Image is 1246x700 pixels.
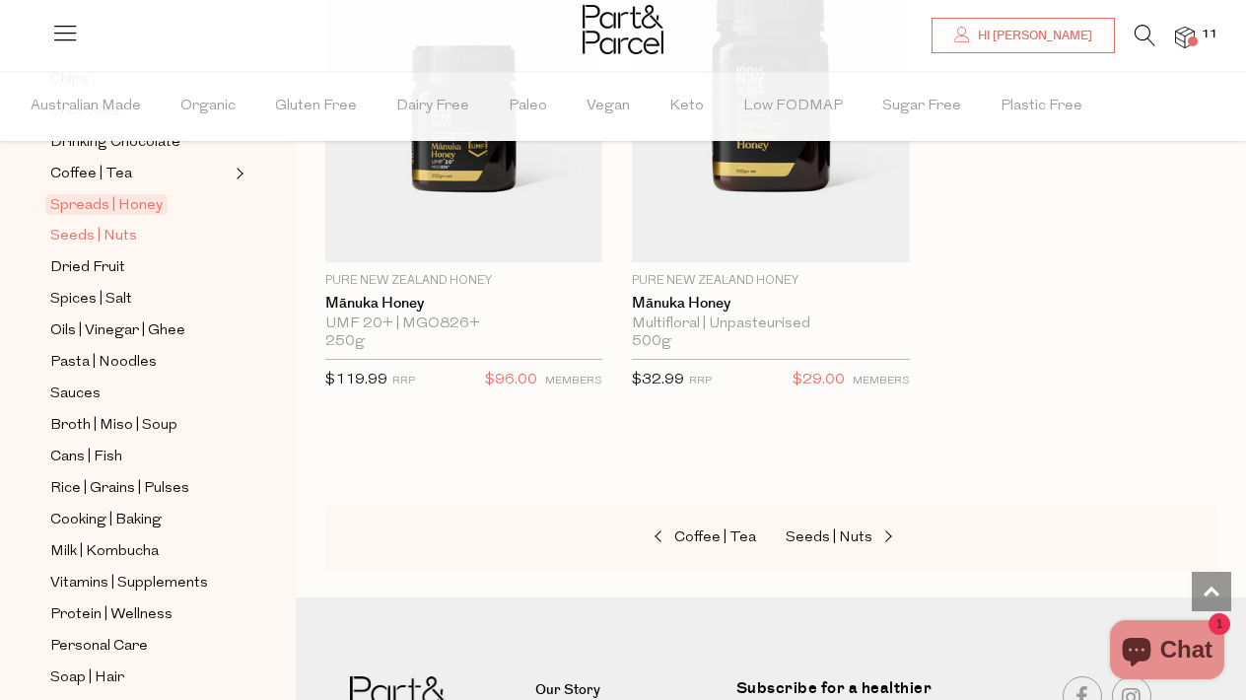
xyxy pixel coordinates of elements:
[50,382,230,406] a: Sauces
[392,376,415,386] small: RRP
[50,635,148,659] span: Personal Care
[396,72,469,141] span: Dairy Free
[743,72,843,141] span: Low FODMAP
[50,131,180,155] span: Drinking Chocolate
[325,272,602,290] p: Pure New Zealand Honey
[932,18,1115,53] a: Hi [PERSON_NAME]
[632,295,909,313] a: Mānuka Honey
[50,477,189,501] span: Rice | Grains | Pulses
[50,255,230,280] a: Dried Fruit
[50,665,230,690] a: Soap | Hair
[50,571,230,595] a: Vitamins | Supplements
[1104,620,1230,684] inbox-online-store-chat: Shopify online store chat
[50,163,132,186] span: Coffee | Tea
[50,602,230,627] a: Protein | Wellness
[50,540,159,564] span: Milk | Kombucha
[669,72,704,141] span: Keto
[50,224,230,248] a: Seeds | Nuts
[275,72,357,141] span: Gluten Free
[325,373,387,387] span: $119.99
[50,445,230,469] a: Cans | Fish
[786,530,872,545] span: Seeds | Nuts
[973,28,1092,44] span: Hi [PERSON_NAME]
[50,383,101,406] span: Sauces
[882,72,961,141] span: Sugar Free
[50,414,177,438] span: Broth | Miso | Soup
[632,333,671,351] span: 500g
[50,225,137,248] span: Seeds | Nuts
[325,295,602,313] a: Mānuka Honey
[509,72,547,141] span: Paleo
[50,351,157,375] span: Pasta | Noodles
[50,508,230,532] a: Cooking | Baking
[231,162,244,185] button: Expand/Collapse Coffee | Tea
[50,287,230,312] a: Spices | Salt
[50,319,185,343] span: Oils | Vinegar | Ghee
[1001,72,1082,141] span: Plastic Free
[689,376,712,386] small: RRP
[50,288,132,312] span: Spices | Salt
[786,525,983,551] a: Seeds | Nuts
[325,333,365,351] span: 250g
[325,315,602,333] div: UMF 20+ | MGO826+
[50,509,162,532] span: Cooking | Baking
[50,476,230,501] a: Rice | Grains | Pulses
[632,272,909,290] p: Pure New Zealand Honey
[50,130,230,155] a: Drinking Chocolate
[50,666,124,690] span: Soap | Hair
[587,72,630,141] span: Vegan
[50,350,230,375] a: Pasta | Noodles
[583,5,663,54] img: Part&Parcel
[50,413,230,438] a: Broth | Miso | Soup
[559,525,756,551] a: Coffee | Tea
[50,539,230,564] a: Milk | Kombucha
[50,572,208,595] span: Vitamins | Supplements
[45,194,168,215] span: Spreads | Honey
[545,376,602,386] small: MEMBERS
[50,446,122,469] span: Cans | Fish
[853,376,910,386] small: MEMBERS
[50,318,230,343] a: Oils | Vinegar | Ghee
[50,162,230,186] a: Coffee | Tea
[31,72,141,141] span: Australian Made
[793,368,845,393] span: $29.00
[1175,27,1195,47] a: 11
[632,315,909,333] div: Multifloral | Unpasteurised
[50,603,173,627] span: Protein | Wellness
[1197,26,1222,43] span: 11
[632,373,684,387] span: $32.99
[485,368,537,393] span: $96.00
[50,256,125,280] span: Dried Fruit
[674,530,756,545] span: Coffee | Tea
[50,634,230,659] a: Personal Care
[50,193,230,217] a: Spreads | Honey
[180,72,236,141] span: Organic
